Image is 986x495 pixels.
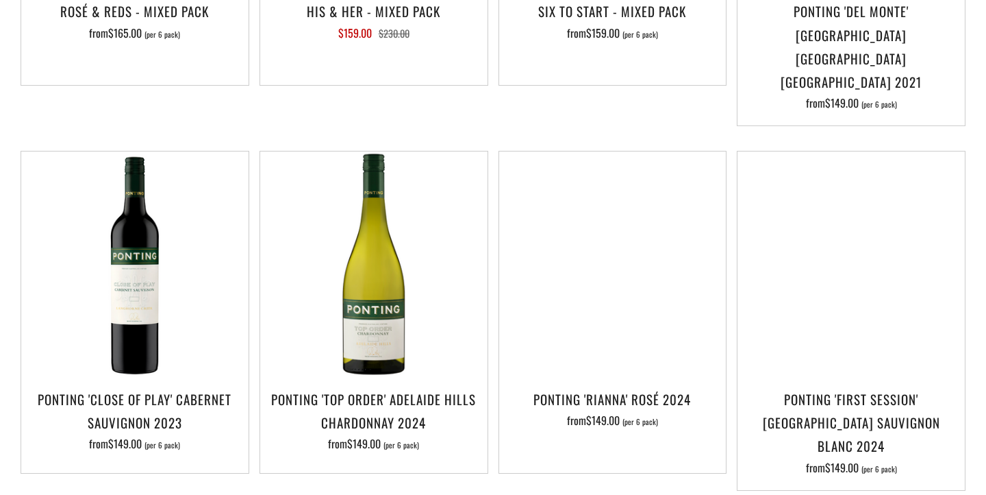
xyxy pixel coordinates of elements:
span: $149.00 [825,459,859,476]
span: (per 6 pack) [861,466,897,473]
span: $149.00 [347,435,381,452]
span: (per 6 pack) [144,442,180,449]
span: from [328,435,419,452]
span: from [89,435,180,452]
h3: Ponting 'Rianna' Rosé 2024 [506,387,720,411]
span: from [89,25,180,41]
span: from [567,412,658,428]
span: $230.00 [379,26,409,40]
a: Ponting 'Rianna' Rosé 2024 from$149.00 (per 6 pack) [499,387,726,456]
a: Ponting 'Top Order' Adelaide Hills Chardonnay 2024 from$149.00 (per 6 pack) [260,387,488,456]
span: (per 6 pack) [383,442,419,449]
span: $149.00 [108,435,142,452]
span: $149.00 [825,95,859,111]
span: (per 6 pack) [622,418,658,426]
a: Ponting 'First Session' [GEOGRAPHIC_DATA] Sauvignon Blanc 2024 from$149.00 (per 6 pack) [737,387,965,473]
span: from [567,25,658,41]
span: from [806,95,897,111]
h3: Ponting 'Close of Play' Cabernet Sauvignon 2023 [28,387,242,434]
h3: Ponting 'Top Order' Adelaide Hills Chardonnay 2024 [267,387,481,434]
span: (per 6 pack) [622,31,658,38]
span: $149.00 [586,412,620,428]
span: (per 6 pack) [861,101,897,108]
a: Ponting 'Close of Play' Cabernet Sauvignon 2023 from$149.00 (per 6 pack) [21,387,249,456]
span: $159.00 [338,25,372,41]
h3: Ponting 'First Session' [GEOGRAPHIC_DATA] Sauvignon Blanc 2024 [744,387,958,458]
span: $159.00 [586,25,620,41]
span: $165.00 [108,25,142,41]
span: from [806,459,897,476]
span: (per 6 pack) [144,31,180,38]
